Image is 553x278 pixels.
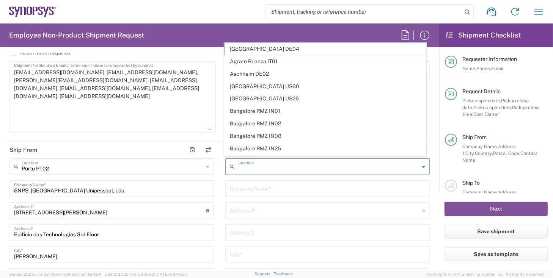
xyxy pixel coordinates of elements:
span: Ship From [462,134,487,140]
h2: Ship From [9,146,37,154]
span: Cost Center [473,111,499,117]
a: Support [255,272,273,276]
span: Bangalore RMZ IN25 [225,143,426,155]
span: Company Name, [462,189,498,195]
span: Ship To [462,180,480,186]
span: Request Details [462,88,501,94]
span: Bangalore RMZ IN02 [225,118,426,130]
a: Feedback [273,272,293,276]
h2: Employee Non-Product Shipment Request [9,31,144,40]
span: Country, [475,150,493,156]
span: Client: 2025.17.0-5dd568f [105,272,187,276]
span: Bangalore RMZ IN01 [225,105,426,117]
span: Phone, [476,66,491,71]
span: City, [465,150,475,156]
span: Requester Information [462,56,517,62]
span: [DATE] 11:04:24 [72,272,101,276]
button: Next [445,202,548,216]
span: Aschheim DE02 [225,68,426,80]
span: Name, [462,66,476,71]
span: [GEOGRAPHIC_DATA] DE04 [225,43,426,55]
button: Save as template [445,247,548,261]
span: [GEOGRAPHIC_DATA] US26 [225,93,426,105]
span: Pickup open time, [473,105,512,110]
span: Copyright © [DATE]-[DATE] Agistix Inc., All Rights Reserved [427,271,544,278]
span: Agrate Brianza IT01 [225,56,426,67]
span: Server: 2025.17.0-327f6347098 [9,272,101,276]
span: Bangalore RMZ IN33 [225,155,426,167]
span: [DATE] 08:44:20 [156,272,187,276]
span: Pickup open date, [462,98,501,103]
button: Save shipment [445,225,548,239]
span: [GEOGRAPHIC_DATA] US60 [225,81,426,92]
input: Shipment, tracking or reference number [266,5,462,19]
span: Postal Code, [493,150,520,156]
h2: Shipment Checklist [446,31,521,40]
span: Bangalore RMZ IN08 [225,130,426,142]
span: Company Name, [462,144,498,149]
span: Email [491,66,504,71]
